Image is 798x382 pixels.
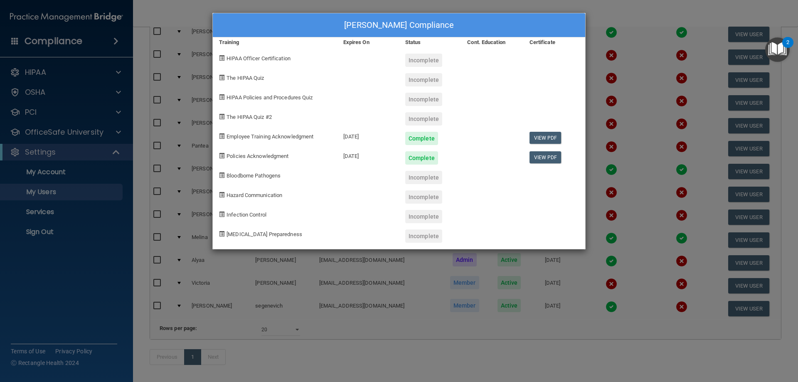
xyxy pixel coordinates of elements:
[405,93,442,106] div: Incomplete
[227,94,313,101] span: HIPAA Policies and Procedures Quiz
[405,190,442,204] div: Incomplete
[405,73,442,86] div: Incomplete
[227,173,281,179] span: Bloodborne Pathogens
[405,54,442,67] div: Incomplete
[213,37,337,47] div: Training
[405,151,438,165] div: Complete
[765,37,790,62] button: Open Resource Center, 2 new notifications
[337,37,399,47] div: Expires On
[227,55,291,62] span: HIPAA Officer Certification
[523,37,585,47] div: Certificate
[227,133,313,140] span: Employee Training Acknowledgment
[530,151,562,163] a: View PDF
[337,145,399,165] div: [DATE]
[530,132,562,144] a: View PDF
[227,192,282,198] span: Hazard Communication
[405,132,438,145] div: Complete
[405,112,442,126] div: Incomplete
[227,153,288,159] span: Policies Acknowledgment
[227,212,266,218] span: Infection Control
[461,37,523,47] div: Cont. Education
[405,229,442,243] div: Incomplete
[399,37,461,47] div: Status
[786,42,789,53] div: 2
[227,75,264,81] span: The HIPAA Quiz
[405,210,442,223] div: Incomplete
[213,13,585,37] div: [PERSON_NAME] Compliance
[337,126,399,145] div: [DATE]
[227,114,272,120] span: The HIPAA Quiz #2
[227,231,302,237] span: [MEDICAL_DATA] Preparedness
[405,171,442,184] div: Incomplete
